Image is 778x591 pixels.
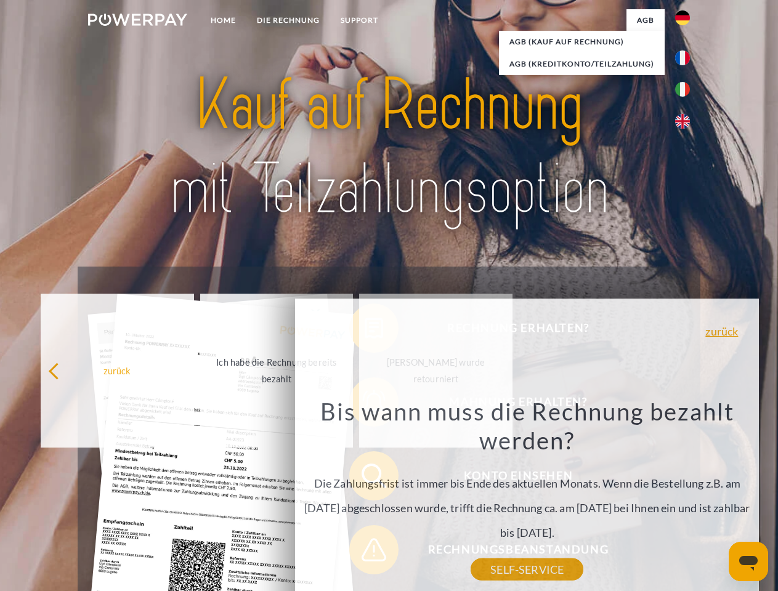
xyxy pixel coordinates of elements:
[675,50,690,65] img: fr
[48,362,187,379] div: zurück
[302,396,752,456] h3: Bis wann muss die Rechnung bezahlt werden?
[729,542,768,581] iframe: Schaltfläche zum Öffnen des Messaging-Fensters
[675,10,690,25] img: de
[208,354,346,387] div: Ich habe die Rechnung bereits bezahlt
[88,14,187,26] img: logo-powerpay-white.svg
[675,82,690,97] img: it
[330,9,389,31] a: SUPPORT
[118,59,660,236] img: title-powerpay_de.svg
[626,9,665,31] a: agb
[200,9,246,31] a: Home
[471,558,583,581] a: SELF-SERVICE
[499,31,665,53] a: AGB (Kauf auf Rechnung)
[705,326,738,337] a: zurück
[246,9,330,31] a: DIE RECHNUNG
[499,53,665,75] a: AGB (Kreditkonto/Teilzahlung)
[302,396,752,569] div: Die Zahlungsfrist ist immer bis Ende des aktuellen Monats. Wenn die Bestellung z.B. am [DATE] abg...
[675,114,690,129] img: en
